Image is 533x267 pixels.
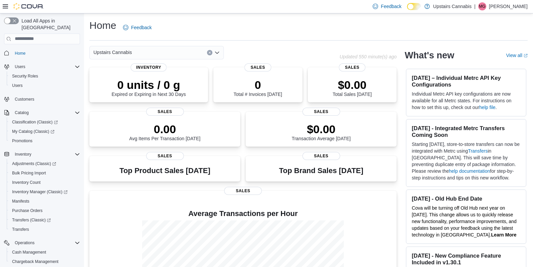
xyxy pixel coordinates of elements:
p: [PERSON_NAME] [489,2,528,10]
button: Users [7,81,83,90]
span: Sales [339,63,365,71]
a: Users [9,82,25,90]
span: MG [479,2,485,10]
div: Expired or Expiring in Next 30 Days [112,78,186,97]
span: Upstairs Cannabis [93,48,132,56]
span: Users [12,63,80,71]
a: Transfers [9,225,32,233]
span: Purchase Orders [12,208,43,213]
a: Security Roles [9,72,41,80]
span: Customers [12,95,80,103]
a: Classification (Classic) [7,117,83,127]
span: Users [12,83,23,88]
span: Security Roles [12,73,38,79]
svg: External link [524,54,528,58]
a: Inventory Manager (Classic) [7,187,83,197]
h3: [DATE] - Old Hub End Date [412,195,521,202]
a: Adjustments (Classic) [9,160,59,168]
span: Inventory Count [9,178,80,186]
span: Home [12,49,80,57]
h3: Top Product Sales [DATE] [119,167,210,175]
button: Catalog [12,109,31,117]
span: Bulk Pricing Import [9,169,80,177]
span: Operations [12,239,80,247]
h3: [DATE] - Integrated Metrc Transfers Coming Soon [412,125,521,138]
p: Individual Metrc API key configurations are now available for all Metrc states. For instructions ... [412,91,521,111]
span: Adjustments (Classic) [12,161,56,166]
h2: What's new [405,50,454,61]
div: Avg Items Per Transaction [DATE] [129,122,201,141]
p: Updated 550 minute(s) ago [340,54,397,59]
span: Inventory [131,63,167,71]
p: 0 [234,78,282,92]
span: Customers [15,97,34,102]
button: Users [1,62,83,71]
button: Users [12,63,28,71]
p: $0.00 [333,78,372,92]
a: Inventory Manager (Classic) [9,188,70,196]
span: Users [15,64,25,69]
a: Cash Management [9,248,49,256]
a: Bulk Pricing Import [9,169,49,177]
button: Bulk Pricing Import [7,168,83,178]
a: Chargeback Management [9,258,61,266]
a: Learn More [491,232,516,237]
p: Starting [DATE], store-to-store transfers can now be integrated with Metrc using in [GEOGRAPHIC_D... [412,141,521,181]
h3: Top Brand Sales [DATE] [279,167,363,175]
button: Chargeback Management [7,257,83,266]
span: Operations [15,240,35,246]
button: Inventory Count [7,178,83,187]
span: Load All Apps in [GEOGRAPHIC_DATA] [19,17,80,31]
span: Users [9,82,80,90]
span: Manifests [9,197,80,205]
button: Catalog [1,108,83,117]
span: Cash Management [9,248,80,256]
button: Operations [12,239,37,247]
a: help file [479,105,495,110]
span: Feedback [131,24,152,31]
a: Transfers [468,148,488,154]
span: Chargeback Management [12,259,58,264]
span: Sales [245,63,271,71]
span: Catalog [15,110,29,115]
a: Customers [12,95,37,103]
a: Feedback [120,21,154,34]
h1: Home [89,19,116,32]
button: Customers [1,94,83,104]
span: Promotions [12,138,33,144]
p: 0.00 [129,122,201,136]
span: Transfers [9,225,80,233]
input: Dark Mode [407,3,421,10]
span: Sales [224,187,262,195]
a: View allExternal link [506,53,528,58]
span: My Catalog (Classic) [9,127,80,136]
button: Promotions [7,136,83,146]
span: Cash Management [12,250,46,255]
span: Inventory Count [12,180,41,185]
span: Transfers (Classic) [12,217,51,223]
a: Manifests [9,197,32,205]
button: Home [1,48,83,58]
div: Megan Gorham [478,2,486,10]
span: Feedback [381,3,401,10]
a: Home [12,49,28,57]
a: Transfers (Classic) [9,216,53,224]
span: Security Roles [9,72,80,80]
button: Manifests [7,197,83,206]
a: My Catalog (Classic) [7,127,83,136]
h3: [DATE] – Individual Metrc API Key Configurations [412,74,521,88]
span: Inventory Manager (Classic) [9,188,80,196]
span: Adjustments (Classic) [9,160,80,168]
a: Classification (Classic) [9,118,60,126]
h3: [DATE] - New Compliance Feature Included in v1.30.1 [412,252,521,266]
h4: Average Transactions per Hour [95,210,391,218]
button: Clear input [207,50,212,55]
span: Sales [302,108,340,116]
button: Inventory [12,150,34,158]
span: My Catalog (Classic) [12,129,54,134]
span: Catalog [12,109,80,117]
button: Purchase Orders [7,206,83,215]
div: Total # Invoices [DATE] [234,78,282,97]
